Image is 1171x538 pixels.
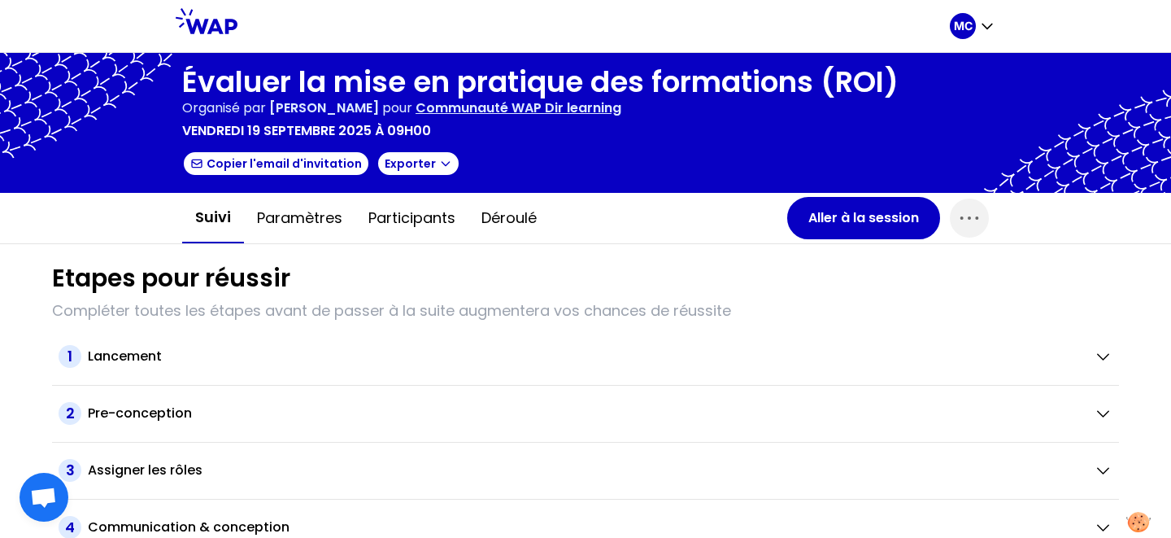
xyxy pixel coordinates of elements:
[787,197,940,239] button: Aller à la session
[59,345,81,368] span: 1
[52,264,290,293] h1: Etapes pour réussir
[88,404,192,423] h2: Pre-conception
[355,194,468,243] button: Participants
[954,18,973,34] p: MC
[59,345,1112,368] button: 1Lancement
[182,151,370,177] button: Copier l'email d'invitation
[52,300,1119,322] p: Compléter toutes les étapes avant de passer à la suite augmentera vos chances de réussite
[182,193,244,243] button: Suivi
[377,151,460,177] button: Exporter
[182,98,266,118] p: Organisé par
[59,402,81,425] span: 2
[416,98,621,118] p: Communauté WAP Dir learning
[468,194,550,243] button: Déroulé
[950,13,995,39] button: MC
[88,518,289,537] h2: Communication & conception
[88,461,202,480] h2: Assigner les rôles
[20,473,68,522] a: Ouvrir le chat
[382,98,412,118] p: pour
[269,98,379,117] span: [PERSON_NAME]
[88,347,162,366] h2: Lancement
[59,459,1112,482] button: 3Assigner les rôles
[182,66,899,98] h1: Évaluer la mise en pratique des formations (ROI)
[182,121,431,141] p: vendredi 19 septembre 2025 à 09h00
[59,402,1112,425] button: 2Pre-conception
[244,194,355,243] button: Paramètres
[59,459,81,482] span: 3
